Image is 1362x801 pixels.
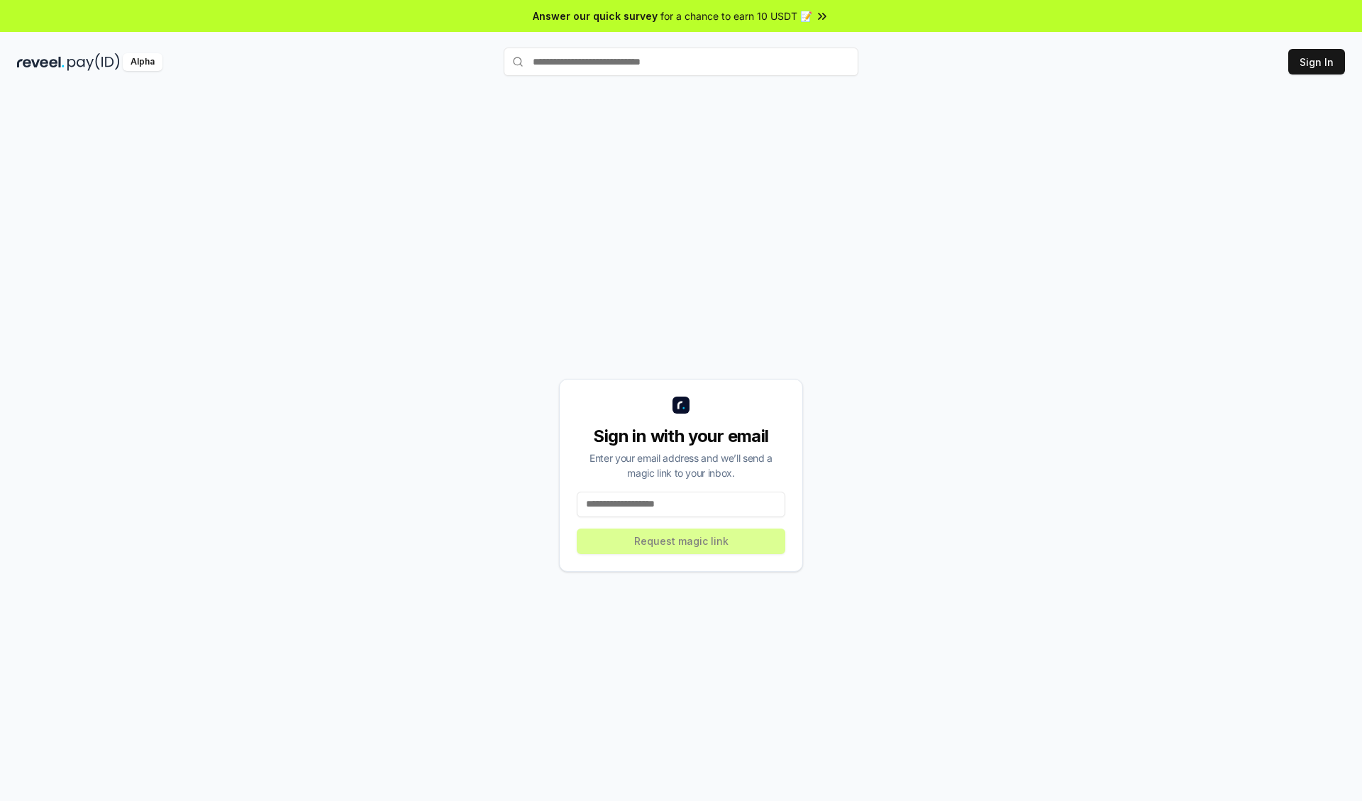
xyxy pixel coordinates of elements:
img: logo_small [672,397,690,414]
span: Answer our quick survey [533,9,658,23]
span: for a chance to earn 10 USDT 📝 [660,9,812,23]
div: Enter your email address and we’ll send a magic link to your inbox. [577,451,785,480]
img: reveel_dark [17,53,65,71]
div: Sign in with your email [577,425,785,448]
div: Alpha [123,53,162,71]
img: pay_id [67,53,120,71]
button: Sign In [1288,49,1345,74]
